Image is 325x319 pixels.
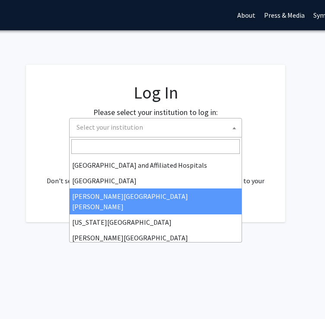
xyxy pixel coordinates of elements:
li: [US_STATE][GEOGRAPHIC_DATA] [70,214,242,230]
h1: Log In [43,82,268,103]
li: [GEOGRAPHIC_DATA] and Affiliated Hospitals [70,157,242,173]
label: Please select your institution to log in: [93,106,218,118]
iframe: Chat [6,280,37,313]
li: [GEOGRAPHIC_DATA] [70,173,242,188]
li: [PERSON_NAME][GEOGRAPHIC_DATA] [70,230,242,246]
li: [PERSON_NAME][GEOGRAPHIC_DATA][PERSON_NAME] [70,188,242,214]
div: No account? . Don't see your institution? about bringing ForagerOne to your institution. [43,155,268,196]
input: Search [71,139,240,154]
span: Select your institution [76,123,143,131]
span: Select your institution [69,118,242,137]
span: Select your institution [73,118,242,136]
